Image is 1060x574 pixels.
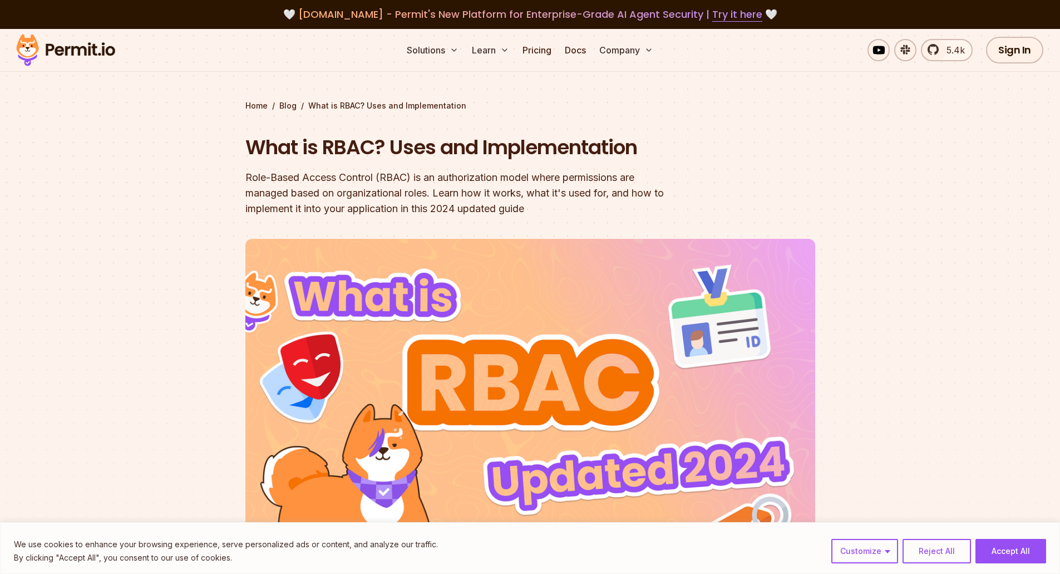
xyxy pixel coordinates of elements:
p: By clicking "Accept All", you consent to our use of cookies. [14,551,438,565]
a: Try it here [712,7,762,22]
button: Company [595,39,658,61]
img: Permit logo [11,31,120,69]
button: Solutions [402,39,463,61]
a: Pricing [518,39,556,61]
div: Role-Based Access Control (RBAC) is an authorization model where permissions are managed based on... [245,170,673,217]
button: Accept All [975,539,1046,563]
button: Customize [831,539,898,563]
button: Reject All [903,539,971,563]
p: We use cookies to enhance your browsing experience, serve personalized ads or content, and analyz... [14,538,438,551]
span: 5.4k [940,43,965,57]
a: Home [245,100,268,111]
div: / / [245,100,815,111]
button: Learn [467,39,514,61]
h1: What is RBAC? Uses and Implementation [245,134,673,161]
a: Docs [560,39,590,61]
a: 5.4k [921,39,973,61]
a: Sign In [986,37,1043,63]
img: What is RBAC? Uses and Implementation [245,239,815,560]
div: 🤍 🤍 [27,7,1033,22]
span: [DOMAIN_NAME] - Permit's New Platform for Enterprise-Grade AI Agent Security | [298,7,762,21]
a: Blog [279,100,297,111]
